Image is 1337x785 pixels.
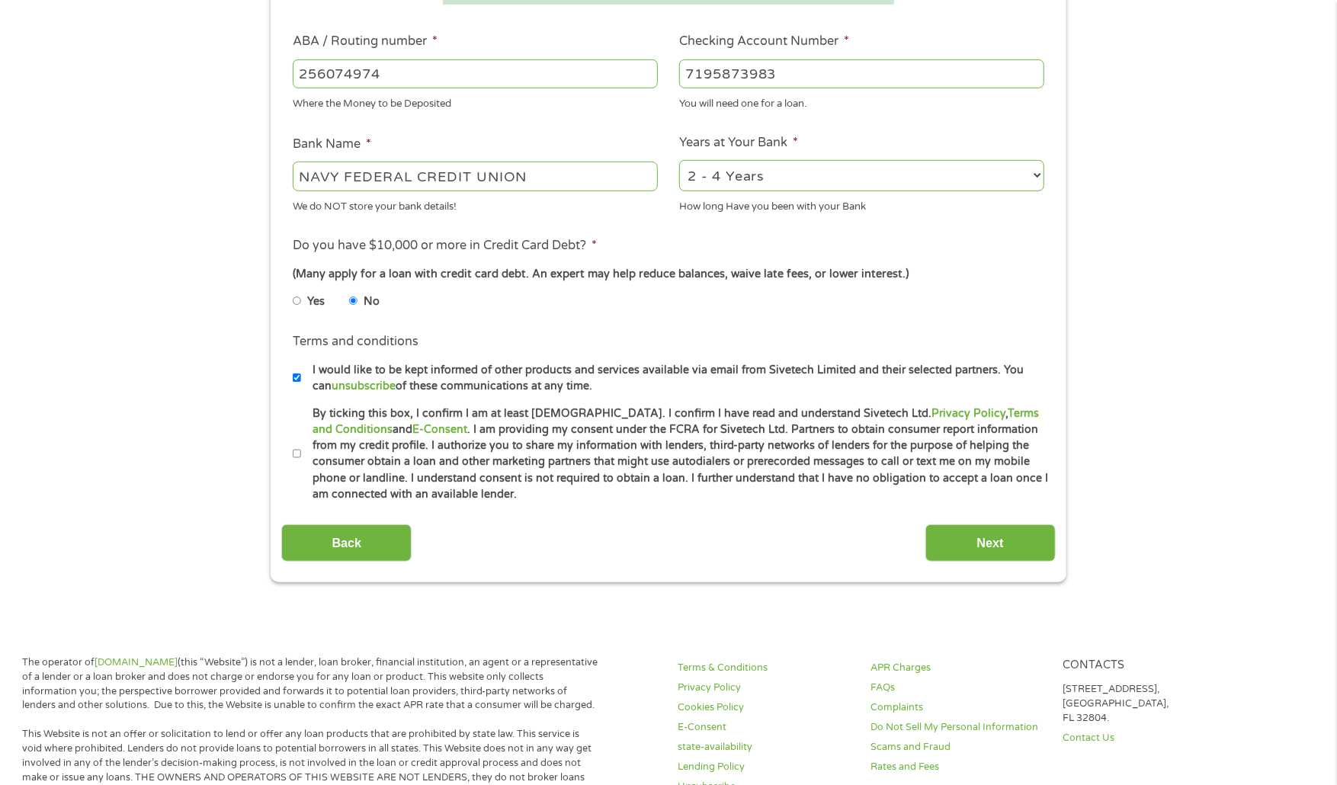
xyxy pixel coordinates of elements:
[678,681,851,695] a: Privacy Policy
[293,34,438,50] label: ABA / Routing number
[870,681,1044,695] a: FAQs
[293,194,658,214] div: We do NOT store your bank details!
[679,34,849,50] label: Checking Account Number
[870,740,1044,755] a: Scams and Fraud
[301,405,1049,503] label: By ticking this box, I confirm I am at least [DEMOGRAPHIC_DATA]. I confirm I have read and unders...
[870,700,1044,715] a: Complaints
[332,380,396,392] a: unsubscribe
[293,334,418,350] label: Terms and conditions
[313,407,1039,436] a: Terms and Conditions
[1063,682,1237,726] p: [STREET_ADDRESS], [GEOGRAPHIC_DATA], FL 32804.
[95,656,178,668] a: [DOMAIN_NAME]
[679,194,1044,214] div: How long Have you been with your Bank
[22,655,600,713] p: The operator of (this “Website”) is not a lender, loan broker, financial institution, an agent or...
[925,524,1056,562] input: Next
[678,740,851,755] a: state-availability
[679,135,798,151] label: Years at Your Bank
[301,362,1049,395] label: I would like to be kept informed of other products and services available via email from Sivetech...
[307,293,325,310] label: Yes
[678,700,851,715] a: Cookies Policy
[293,91,658,112] div: Where the Money to be Deposited
[1063,731,1237,745] a: Contact Us
[678,720,851,735] a: E-Consent
[281,524,412,562] input: Back
[293,136,371,152] label: Bank Name
[931,407,1005,420] a: Privacy Policy
[679,59,1044,88] input: 345634636
[293,238,597,254] label: Do you have $10,000 or more in Credit Card Debt?
[1063,658,1237,673] h4: Contacts
[364,293,380,310] label: No
[870,760,1044,774] a: Rates and Fees
[678,760,851,774] a: Lending Policy
[412,423,467,436] a: E-Consent
[678,661,851,675] a: Terms & Conditions
[870,720,1044,735] a: Do Not Sell My Personal Information
[679,91,1044,112] div: You will need one for a loan.
[870,661,1044,675] a: APR Charges
[293,59,658,88] input: 263177916
[293,266,1044,283] div: (Many apply for a loan with credit card debt. An expert may help reduce balances, waive late fees...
